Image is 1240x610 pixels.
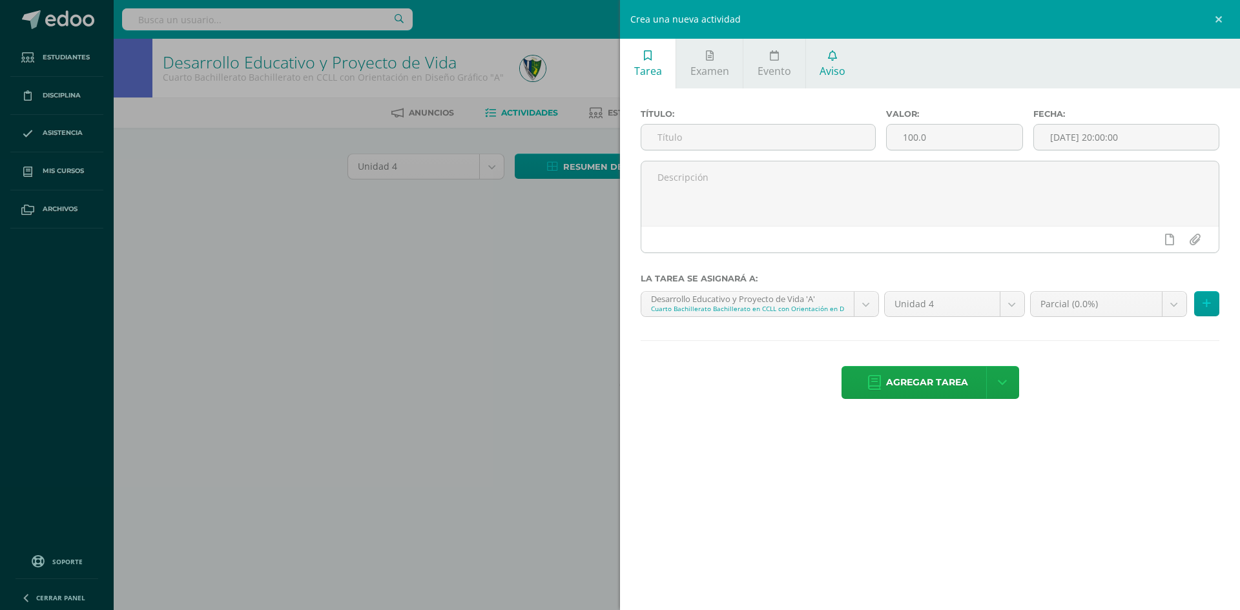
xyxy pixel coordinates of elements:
[1034,125,1219,150] input: Fecha de entrega
[1033,109,1219,119] label: Fecha:
[651,304,844,313] div: Cuarto Bachillerato Bachillerato en CCLL con Orientación en Diseño Gráfico
[641,125,875,150] input: Título
[620,39,676,88] a: Tarea
[1040,292,1152,316] span: Parcial (0.0%)
[820,64,845,78] span: Aviso
[690,64,729,78] span: Examen
[886,109,1023,119] label: Valor:
[894,292,990,316] span: Unidad 4
[743,39,805,88] a: Evento
[1031,292,1186,316] a: Parcial (0.0%)
[676,39,743,88] a: Examen
[887,125,1022,150] input: Puntos máximos
[641,109,876,119] label: Título:
[886,367,968,398] span: Agregar tarea
[885,292,1024,316] a: Unidad 4
[641,292,878,316] a: Desarrollo Educativo y Proyecto de Vida 'A'Cuarto Bachillerato Bachillerato en CCLL con Orientaci...
[758,64,791,78] span: Evento
[806,39,860,88] a: Aviso
[641,274,1219,283] label: La tarea se asignará a:
[634,64,662,78] span: Tarea
[651,292,844,304] div: Desarrollo Educativo y Proyecto de Vida 'A'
